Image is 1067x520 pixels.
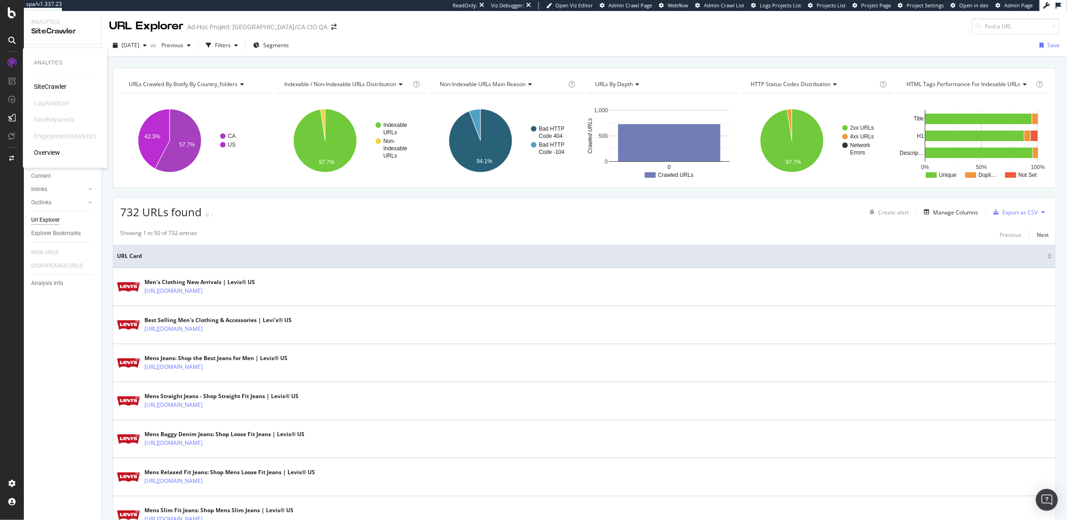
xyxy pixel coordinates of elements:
a: [URL][DOMAIN_NAME] [144,400,203,410]
div: Analysis Info [31,279,63,288]
span: Project Settings [907,2,944,9]
span: 2025 Aug. 28th [122,41,139,49]
a: [URL][DOMAIN_NAME] [144,286,203,296]
span: Admin Page [1004,2,1033,9]
div: Mens Baggy Denim Jeans: Shop Loose Fit Jeans | Levis® US [144,430,304,438]
text: 97.7% [319,159,335,165]
div: Open Intercom Messenger [1036,489,1058,511]
svg: A chart. [586,101,737,181]
a: [URL][DOMAIN_NAME] [144,438,203,448]
span: Open Viz Editor [555,2,593,9]
text: Not Set [1018,172,1037,178]
h4: Non-Indexable URLs Main Reason [438,77,566,92]
img: main image [117,282,140,292]
svg: A chart. [120,101,271,181]
text: 50% [976,164,987,170]
text: CA [228,133,236,139]
text: Unique [939,172,956,178]
a: Webflow [659,2,688,9]
div: Mens Relaxed Fit Jeans: Shop Mens Loose Fit Jeans | Levis® US [144,468,315,476]
div: - [211,211,213,219]
a: Overview [34,148,60,157]
button: Previous [1000,229,1022,240]
span: HTTP Status Codes Distribution [751,80,831,88]
span: Segments [263,41,289,49]
text: 1,000 [594,107,608,114]
text: 500 [599,133,608,139]
text: US [228,142,236,148]
span: Logs Projects List [760,2,801,9]
input: Find a URL [972,18,1060,34]
div: Explorer Bookmarks [31,229,81,238]
div: Analytics [34,59,96,67]
div: arrow-right-arrow-left [331,24,337,30]
a: Project Settings [898,2,944,9]
div: Best Selling Men's Clothing & Accessories | Levi's® US [144,316,292,324]
img: Equal [205,213,209,216]
text: Dupli… [979,172,996,178]
div: LogAnalyzer [34,99,70,108]
div: A chart. [898,101,1049,181]
span: Previous [158,41,183,49]
text: 94.1% [477,158,492,164]
button: Save [1036,38,1060,53]
text: Non- [383,138,395,144]
div: Mens Jeans: Shop the Best Jeans for Men | Levis® US [144,354,287,362]
img: main image [117,396,140,406]
span: Admin Crawl Page [608,2,652,9]
img: main image [117,358,140,368]
text: 42.3% [144,133,160,140]
text: Code -104 [539,149,564,155]
span: URLs Crawled By Botify By country_folders [129,80,238,88]
span: 732 URLs found [120,204,202,219]
button: Segments [249,38,293,53]
button: Export as CSV [990,205,1038,219]
button: Previous [158,38,194,53]
div: ReadOnly: [453,2,477,9]
div: EngagementAnalytics [34,131,96,141]
div: Viz Debugger: [491,2,524,9]
div: Manage Columns [933,208,978,216]
button: Next [1037,229,1049,240]
a: DISAPPEARED URLS [31,261,92,271]
a: Admin Crawl Page [600,2,652,9]
div: RealKeywords [34,115,75,124]
div: URL Explorer [109,18,183,34]
h4: URLs by Depth [593,77,729,92]
button: Create alert [866,205,909,219]
text: URLs [383,153,397,159]
div: Analytics [31,18,94,26]
button: Filters [202,38,242,53]
button: [DATE] [109,38,150,53]
div: Mens Straight Jeans - Shop Straight Fit Jeans | Levis® US [144,392,299,400]
div: Filters [215,41,231,49]
span: Open in dev [959,2,989,9]
a: Url Explorer [31,215,95,225]
a: Explorer Bookmarks [31,229,95,238]
div: Url Explorer [31,215,60,225]
text: Indexable [383,145,407,152]
text: Crawled URLs [658,172,693,178]
text: 0 [605,159,608,165]
text: Bad HTTP [539,142,564,148]
text: Crawled URLs [587,118,594,153]
text: URLs [383,129,397,136]
span: Admin Crawl List [704,2,744,9]
div: Mens Slim Fit Jeans: Shop Mens Slim Jeans | Levis® US [144,506,293,515]
h4: Indexable / Non-Indexable URLs Distribution [282,77,411,92]
text: Code 404 [539,133,563,139]
a: Analysis Info [31,279,95,288]
text: Title [914,115,924,122]
div: NEW URLS [31,248,58,257]
span: Indexable / Non-Indexable URLs distribution [284,80,396,88]
text: 100% [1031,164,1045,170]
div: Export as CSV [1002,208,1038,216]
a: Logs Projects List [751,2,801,9]
svg: A chart. [742,101,893,181]
div: Inlinks [31,185,47,194]
a: Projects List [808,2,846,9]
a: SiteCrawler [34,82,66,91]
